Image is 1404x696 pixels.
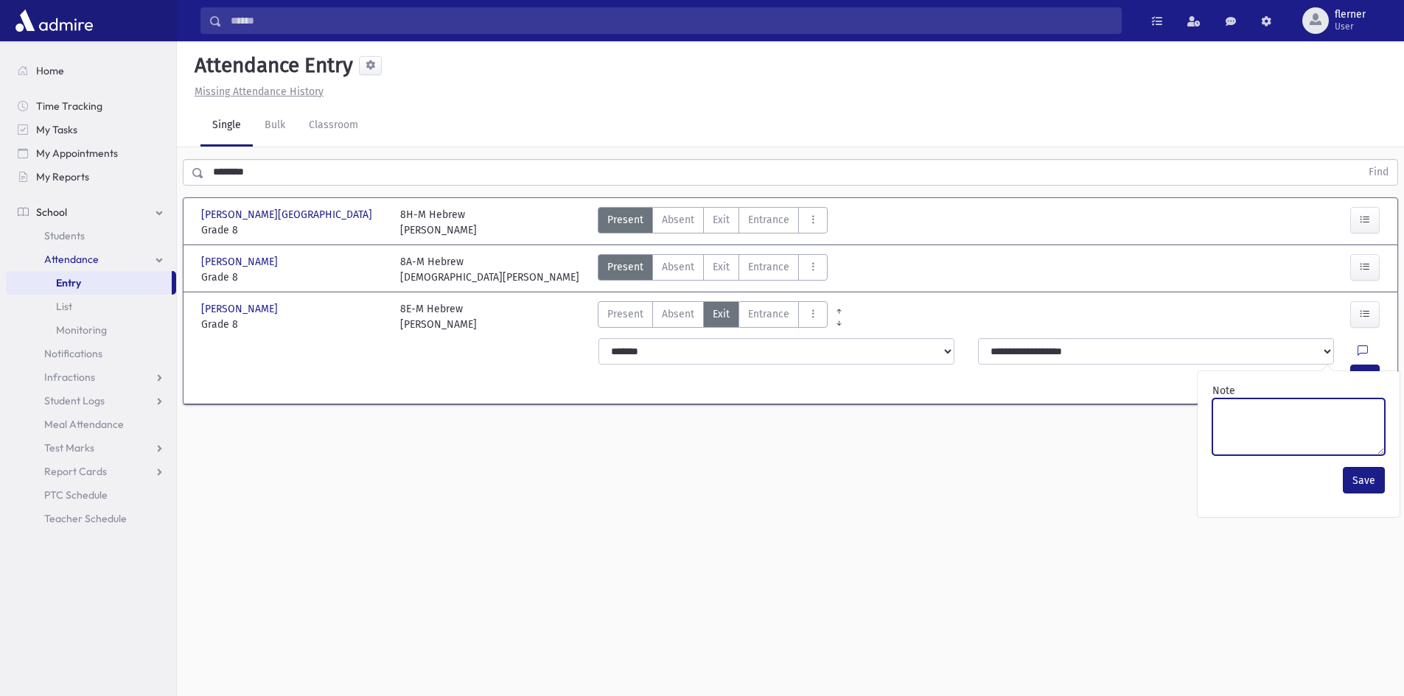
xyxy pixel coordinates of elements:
[6,507,176,530] a: Teacher Schedule
[201,270,385,285] span: Grade 8
[662,259,694,275] span: Absent
[400,301,477,332] div: 8E-M Hebrew [PERSON_NAME]
[44,465,107,478] span: Report Cards
[36,64,64,77] span: Home
[44,441,94,454] span: Test Marks
[662,212,694,228] span: Absent
[36,205,67,219] span: School
[1343,467,1385,493] button: Save
[6,412,176,436] a: Meal Attendance
[44,229,85,242] span: Students
[400,254,579,285] div: 8A-M Hebrew [DEMOGRAPHIC_DATA][PERSON_NAME]
[189,85,324,98] a: Missing Attendance History
[6,318,176,342] a: Monitoring
[36,170,89,183] span: My Reports
[748,259,789,275] span: Entrance
[6,59,176,82] a: Home
[44,418,124,431] span: Meal Attendance
[6,460,176,483] a: Report Cards
[713,212,730,228] span: Exit
[400,207,477,238] div: 8H-M Hebrew [PERSON_NAME]
[44,347,102,360] span: Notifications
[6,200,176,224] a: School
[56,323,107,337] span: Monitoring
[36,123,77,136] span: My Tasks
[598,254,828,285] div: AttTypes
[6,224,176,247] a: Students
[6,247,176,271] a: Attendance
[598,301,828,332] div: AttTypes
[748,212,789,228] span: Entrance
[6,271,172,295] a: Entry
[44,512,127,525] span: Teacher Schedule
[44,253,99,266] span: Attendance
[748,306,789,322] span: Entrance
[44,488,108,502] span: PTC Schedule
[200,105,253,147] a: Single
[6,295,176,318] a: List
[1335,9,1366,21] span: flerner
[662,306,694,322] span: Absent
[607,306,643,322] span: Present
[607,259,643,275] span: Present
[1360,160,1397,185] button: Find
[36,147,118,160] span: My Appointments
[44,370,95,384] span: Infractions
[56,300,72,313] span: List
[12,6,97,35] img: AdmirePro
[222,7,1121,34] input: Search
[6,94,176,118] a: Time Tracking
[6,165,176,189] a: My Reports
[607,212,643,228] span: Present
[1335,21,1366,32] span: User
[195,85,324,98] u: Missing Attendance History
[201,222,385,238] span: Grade 8
[44,394,105,407] span: Student Logs
[598,207,828,238] div: AttTypes
[253,105,297,147] a: Bulk
[6,118,176,141] a: My Tasks
[6,141,176,165] a: My Appointments
[36,99,102,113] span: Time Tracking
[6,389,176,412] a: Student Logs
[189,53,353,78] h5: Attendance Entry
[6,436,176,460] a: Test Marks
[297,105,370,147] a: Classroom
[6,365,176,389] a: Infractions
[201,254,281,270] span: [PERSON_NAME]
[56,276,81,289] span: Entry
[201,207,375,222] span: [PERSON_NAME][GEOGRAPHIC_DATA]
[6,342,176,365] a: Notifications
[201,301,281,317] span: [PERSON_NAME]
[713,259,730,275] span: Exit
[713,306,730,322] span: Exit
[1212,383,1235,398] label: Note
[201,317,385,332] span: Grade 8
[6,483,176,507] a: PTC Schedule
